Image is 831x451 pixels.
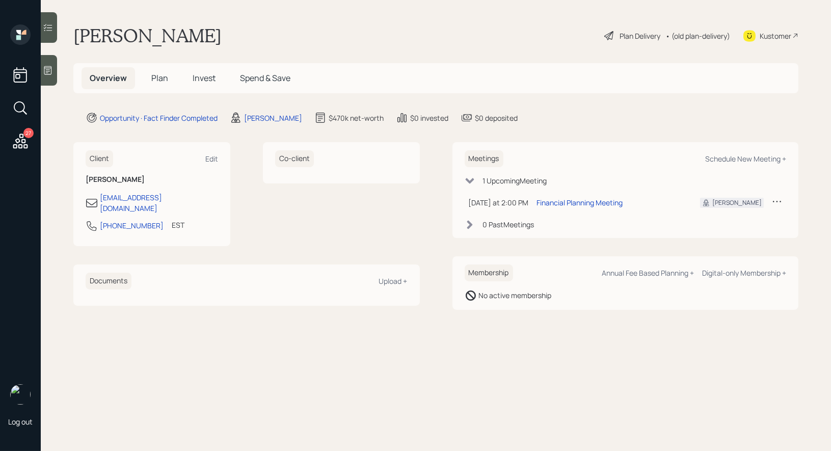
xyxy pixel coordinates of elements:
[8,417,33,427] div: Log out
[23,128,34,138] div: 27
[172,220,184,230] div: EST
[100,113,218,123] div: Opportunity · Fact Finder Completed
[665,31,730,41] div: • (old plan-delivery)
[760,31,791,41] div: Kustomer
[329,113,384,123] div: $470k net-worth
[193,72,216,84] span: Invest
[702,268,786,278] div: Digital-only Membership +
[205,154,218,164] div: Edit
[90,72,127,84] span: Overview
[705,154,786,164] div: Schedule New Meeting +
[240,72,290,84] span: Spend & Save
[275,150,314,167] h6: Co-client
[465,150,503,167] h6: Meetings
[479,290,552,301] div: No active membership
[620,31,660,41] div: Plan Delivery
[483,175,547,186] div: 1 Upcoming Meeting
[86,175,218,184] h6: [PERSON_NAME]
[465,264,513,281] h6: Membership
[410,113,448,123] div: $0 invested
[483,219,534,230] div: 0 Past Meeting s
[475,113,518,123] div: $0 deposited
[712,198,762,207] div: [PERSON_NAME]
[151,72,168,84] span: Plan
[602,268,694,278] div: Annual Fee Based Planning +
[379,276,408,286] div: Upload +
[469,197,529,208] div: [DATE] at 2:00 PM
[86,150,113,167] h6: Client
[86,273,131,289] h6: Documents
[73,24,222,47] h1: [PERSON_NAME]
[244,113,302,123] div: [PERSON_NAME]
[100,192,218,214] div: [EMAIL_ADDRESS][DOMAIN_NAME]
[10,384,31,405] img: treva-nostdahl-headshot.png
[100,220,164,231] div: [PHONE_NUMBER]
[537,197,623,208] div: Financial Planning Meeting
